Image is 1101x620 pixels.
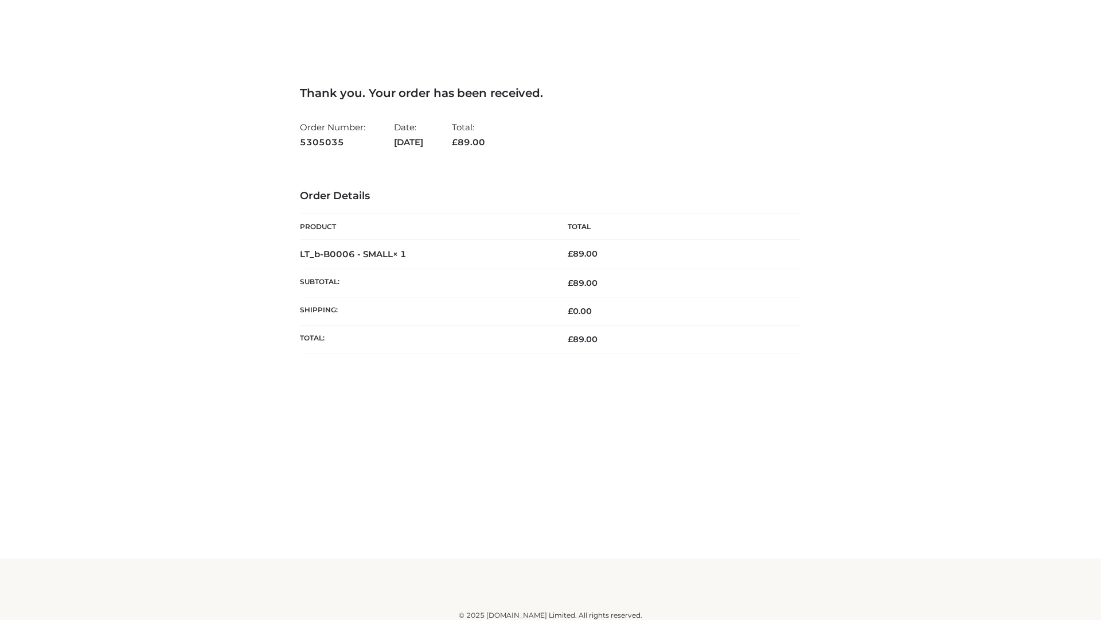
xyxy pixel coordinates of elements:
[568,334,598,344] span: 89.00
[568,278,598,288] span: 89.00
[452,137,458,148] span: £
[568,306,573,316] span: £
[300,297,550,325] th: Shipping:
[568,334,573,344] span: £
[394,117,423,152] li: Date:
[393,249,407,259] strong: × 1
[300,249,407,259] strong: LT_b-B0006 - SMALL
[300,214,550,240] th: Product
[300,135,365,150] strong: 5305035
[568,306,592,316] bdi: 0.00
[300,325,550,354] th: Total:
[300,86,801,100] h3: Thank you. Your order has been received.
[300,269,550,297] th: Subtotal:
[550,214,801,240] th: Total
[300,190,801,203] h3: Order Details
[568,278,573,288] span: £
[452,137,485,148] span: 89.00
[394,135,423,150] strong: [DATE]
[300,117,365,152] li: Order Number:
[568,249,598,259] bdi: 89.00
[452,117,485,152] li: Total:
[568,249,573,259] span: £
